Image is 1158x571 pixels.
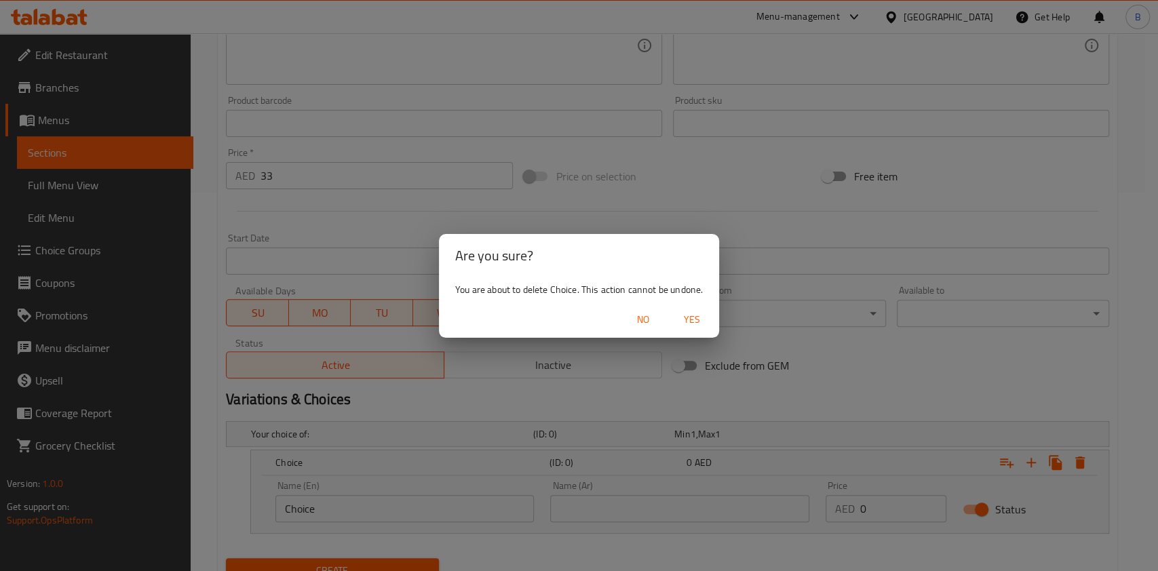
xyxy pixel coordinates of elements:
[621,307,665,332] button: No
[676,311,708,328] span: Yes
[455,245,703,267] h2: Are you sure?
[439,277,719,302] div: You are about to delete Choice. This action cannot be undone.
[627,311,659,328] span: No
[670,307,714,332] button: Yes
